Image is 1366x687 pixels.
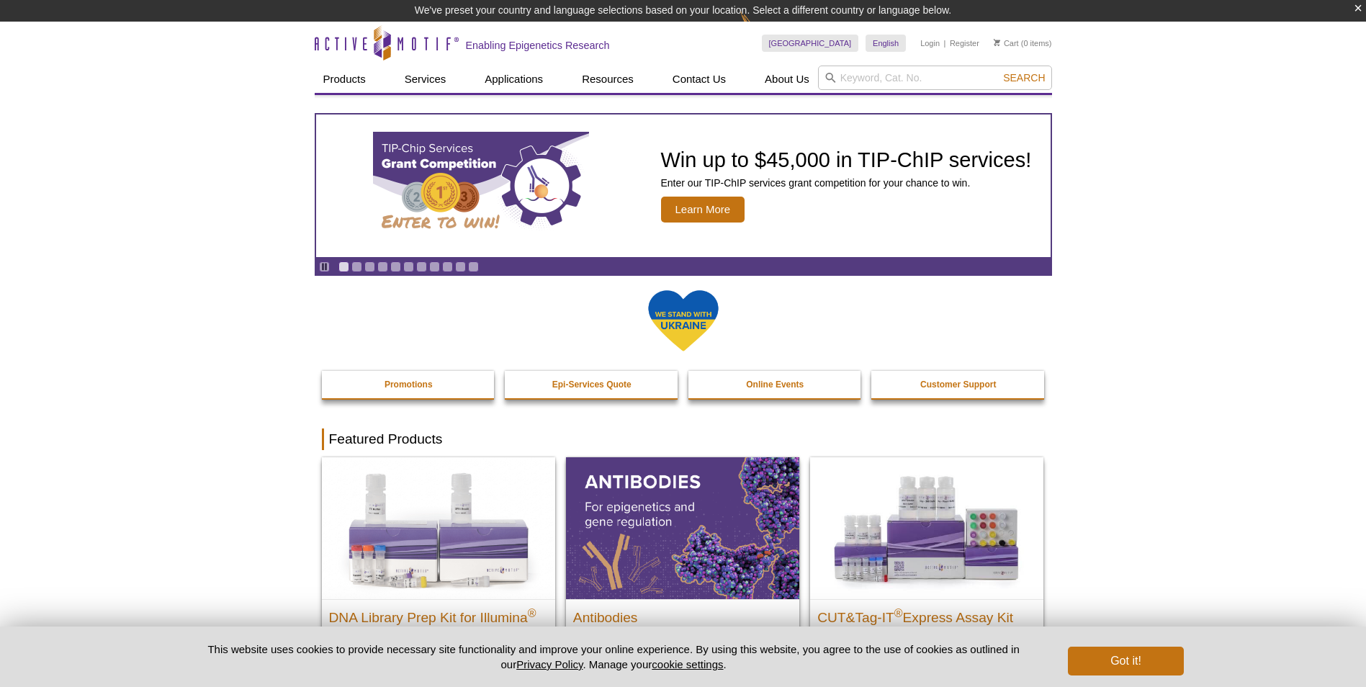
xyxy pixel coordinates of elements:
[322,371,496,398] a: Promotions
[1003,72,1045,84] span: Search
[661,149,1032,171] h2: Win up to $45,000 in TIP-ChIP services!
[999,71,1049,84] button: Search
[652,658,723,670] button: cookie settings
[573,603,792,625] h2: Antibodies
[950,38,979,48] a: Register
[505,371,679,398] a: Epi-Services Quote
[920,38,940,48] a: Login
[385,380,433,390] strong: Promotions
[894,606,903,619] sup: ®
[364,261,375,272] a: Go to slide 3
[552,380,632,390] strong: Epi-Services Quote
[316,114,1051,257] a: TIP-ChIP Services Grant Competition Win up to $45,000 in TIP-ChIP services! Enter our TIP-ChIP se...
[661,197,745,223] span: Learn More
[647,289,719,353] img: We Stand With Ukraine
[1068,647,1183,675] button: Got it!
[442,261,453,272] a: Go to slide 9
[756,66,818,93] a: About Us
[871,371,1046,398] a: Customer Support
[762,35,859,52] a: [GEOGRAPHIC_DATA]
[528,606,536,619] sup: ®
[746,380,804,390] strong: Online Events
[688,371,863,398] a: Online Events
[316,114,1051,257] article: TIP-ChIP Services Grant Competition
[866,35,906,52] a: English
[351,261,362,272] a: Go to slide 2
[390,261,401,272] a: Go to slide 5
[373,132,589,240] img: TIP-ChIP Services Grant Competition
[183,642,1045,672] p: This website uses cookies to provide necessary site functionality and improve your online experie...
[322,457,555,598] img: DNA Library Prep Kit for Illumina
[476,66,552,93] a: Applications
[994,39,1000,46] img: Your Cart
[566,457,799,598] img: All Antibodies
[429,261,440,272] a: Go to slide 8
[810,457,1043,675] a: CUT&Tag-IT® Express Assay Kit CUT&Tag-IT®Express Assay Kit Less variable and higher-throughput ge...
[377,261,388,272] a: Go to slide 4
[817,603,1036,625] h2: CUT&Tag-IT Express Assay Kit
[455,261,466,272] a: Go to slide 10
[994,35,1052,52] li: (0 items)
[315,66,374,93] a: Products
[416,261,427,272] a: Go to slide 7
[322,428,1045,450] h2: Featured Products
[573,66,642,93] a: Resources
[396,66,455,93] a: Services
[338,261,349,272] a: Go to slide 1
[329,603,548,625] h2: DNA Library Prep Kit for Illumina
[944,35,946,52] li: |
[920,380,996,390] strong: Customer Support
[810,457,1043,598] img: CUT&Tag-IT® Express Assay Kit
[566,457,799,675] a: All Antibodies Antibodies Application-tested antibodies for ChIP, CUT&Tag, and CUT&RUN.
[664,66,734,93] a: Contact Us
[994,38,1019,48] a: Cart
[516,658,583,670] a: Privacy Policy
[403,261,414,272] a: Go to slide 6
[319,261,330,272] a: Toggle autoplay
[466,39,610,52] h2: Enabling Epigenetics Research
[661,176,1032,189] p: Enter our TIP-ChIP services grant competition for your chance to win.
[740,11,778,45] img: Change Here
[818,66,1052,90] input: Keyword, Cat. No.
[468,261,479,272] a: Go to slide 11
